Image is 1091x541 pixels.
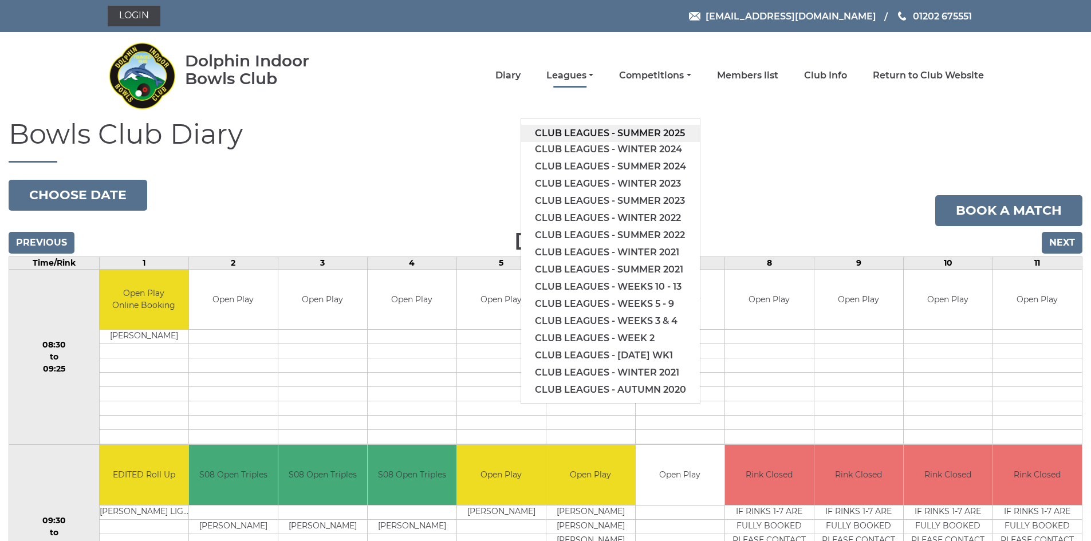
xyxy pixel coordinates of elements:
img: Phone us [898,11,906,21]
td: Open Play [993,270,1082,330]
a: Club leagues - Summer 2022 [521,227,700,244]
td: [PERSON_NAME] [278,519,367,534]
a: Book a match [935,195,1082,226]
td: Open Play [368,270,456,330]
a: Club leagues - [DATE] wk1 [521,347,700,364]
a: Club leagues - Weeks 3 & 4 [521,313,700,330]
td: Rink Closed [904,445,992,505]
td: 3 [278,256,367,269]
td: [PERSON_NAME] [189,519,278,534]
a: Competitions [619,69,691,82]
td: S08 Open Triples [189,445,278,505]
td: 08:30 to 09:25 [9,269,100,445]
td: 10 [903,256,992,269]
img: Dolphin Indoor Bowls Club [108,35,176,116]
a: Members list [717,69,778,82]
td: Open Play [189,270,278,330]
a: Club leagues - Weeks 10 - 13 [521,278,700,295]
a: Club leagues - Week 2 [521,330,700,347]
td: Open Play [636,445,724,505]
td: Open Play [457,270,546,330]
td: FULLY BOOKED [814,519,903,534]
td: Open Play Online Booking [100,270,188,330]
a: Diary [495,69,521,82]
td: IF RINKS 1-7 ARE [904,505,992,519]
td: FULLY BOOKED [725,519,814,534]
td: 2 [188,256,278,269]
td: Open Play [904,270,992,330]
td: FULLY BOOKED [993,519,1082,534]
h1: Bowls Club Diary [9,119,1082,163]
a: Club leagues - Summer 2023 [521,192,700,210]
a: Club leagues - Weeks 5 - 9 [521,295,700,313]
a: Club leagues - Winter 2023 [521,175,700,192]
td: Rink Closed [993,445,1082,505]
a: Leagues [546,69,593,82]
td: 11 [992,256,1082,269]
a: Club Info [804,69,847,82]
span: 01202 675551 [913,10,972,21]
a: Club leagues - Winter 2021 [521,364,700,381]
a: Club leagues - Summer 2024 [521,158,700,175]
a: Login [108,6,160,26]
span: [EMAIL_ADDRESS][DOMAIN_NAME] [706,10,876,21]
td: Open Play [725,270,814,330]
td: Open Play [457,445,546,505]
a: Club leagues - Summer 2021 [521,261,700,278]
td: 5 [456,256,546,269]
td: [PERSON_NAME] [368,519,456,534]
td: IF RINKS 1-7 ARE [814,505,903,519]
img: Email [689,12,700,21]
td: Open Play [546,445,635,505]
a: Club leagues - Winter 2021 [521,244,700,261]
button: Choose date [9,180,147,211]
a: Email [EMAIL_ADDRESS][DOMAIN_NAME] [689,9,876,23]
td: Rink Closed [814,445,903,505]
ul: Leagues [521,119,700,404]
input: Previous [9,232,74,254]
td: Time/Rink [9,256,100,269]
td: 9 [814,256,903,269]
td: FULLY BOOKED [904,519,992,534]
td: [PERSON_NAME] [546,505,635,519]
td: S08 Open Triples [278,445,367,505]
a: Club leagues - Winter 2022 [521,210,700,227]
td: 8 [724,256,814,269]
div: Dolphin Indoor Bowls Club [185,52,346,88]
td: [PERSON_NAME] [457,505,546,519]
td: IF RINKS 1-7 ARE [725,505,814,519]
td: Rink Closed [725,445,814,505]
td: IF RINKS 1-7 ARE [993,505,1082,519]
td: [PERSON_NAME] [100,330,188,344]
td: [PERSON_NAME] LIGHT [100,505,188,519]
td: Open Play [278,270,367,330]
td: EDITED Roll Up [100,445,188,505]
td: 1 [99,256,188,269]
td: S08 Open Triples [368,445,456,505]
a: Club leagues - Summer 2025 [521,125,700,142]
input: Next [1042,232,1082,254]
td: Open Play [814,270,903,330]
td: [PERSON_NAME] [546,519,635,534]
td: 4 [367,256,456,269]
a: Phone us 01202 675551 [896,9,972,23]
a: Club leagues - Autumn 2020 [521,381,700,398]
a: Return to Club Website [873,69,984,82]
a: Club leagues - Winter 2024 [521,141,700,158]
